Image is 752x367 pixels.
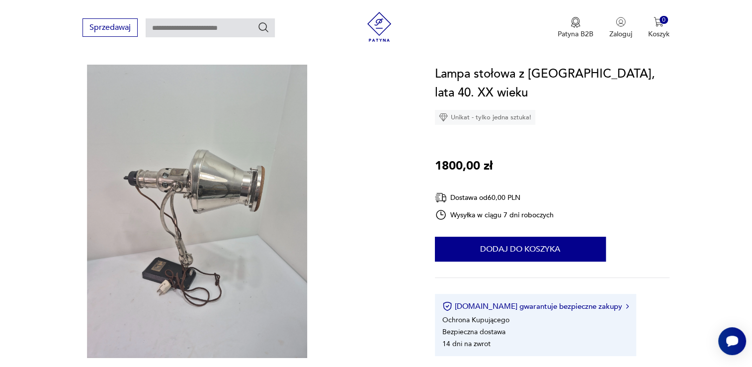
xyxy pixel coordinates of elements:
div: Wysyłka w ciągu 7 dni roboczych [435,209,554,221]
h1: Lampa stołowa z [GEOGRAPHIC_DATA], lata 40. XX wieku [435,65,669,102]
p: Koszyk [648,29,669,39]
button: [DOMAIN_NAME] gwarantuje bezpieczne zakupy [442,301,629,311]
li: Ochrona Kupującego [442,315,509,325]
img: Ikona certyfikatu [442,301,452,311]
p: Patyna B2B [558,29,593,39]
li: 14 dni na zwrot [442,339,491,349]
img: Ikonka użytkownika [616,17,626,27]
button: Zaloguj [609,17,632,39]
img: Patyna - sklep z meblami i dekoracjami vintage [364,12,394,42]
img: Ikona koszyka [654,17,664,27]
img: Zdjęcie produktu Lampa stołowa z Hanau, lata 40. XX wieku [83,65,311,358]
button: Patyna B2B [558,17,593,39]
li: Bezpieczna dostawa [442,327,505,337]
div: Dostawa od 60,00 PLN [435,191,554,204]
img: Ikona diamentu [439,113,448,122]
img: Ikona dostawy [435,191,447,204]
iframe: Smartsupp widget button [718,327,746,355]
div: Unikat - tylko jedna sztuka! [435,110,535,125]
p: 1800,00 zł [435,157,493,176]
p: Zaloguj [609,29,632,39]
img: Ikona medalu [571,17,581,28]
a: Ikona medaluPatyna B2B [558,17,593,39]
button: 0Koszyk [648,17,669,39]
button: Sprzedawaj [83,18,138,37]
img: Ikona strzałki w prawo [626,304,629,309]
button: Dodaj do koszyka [435,237,606,262]
div: 0 [660,16,668,24]
button: Szukaj [257,21,269,33]
a: Sprzedawaj [83,25,138,32]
